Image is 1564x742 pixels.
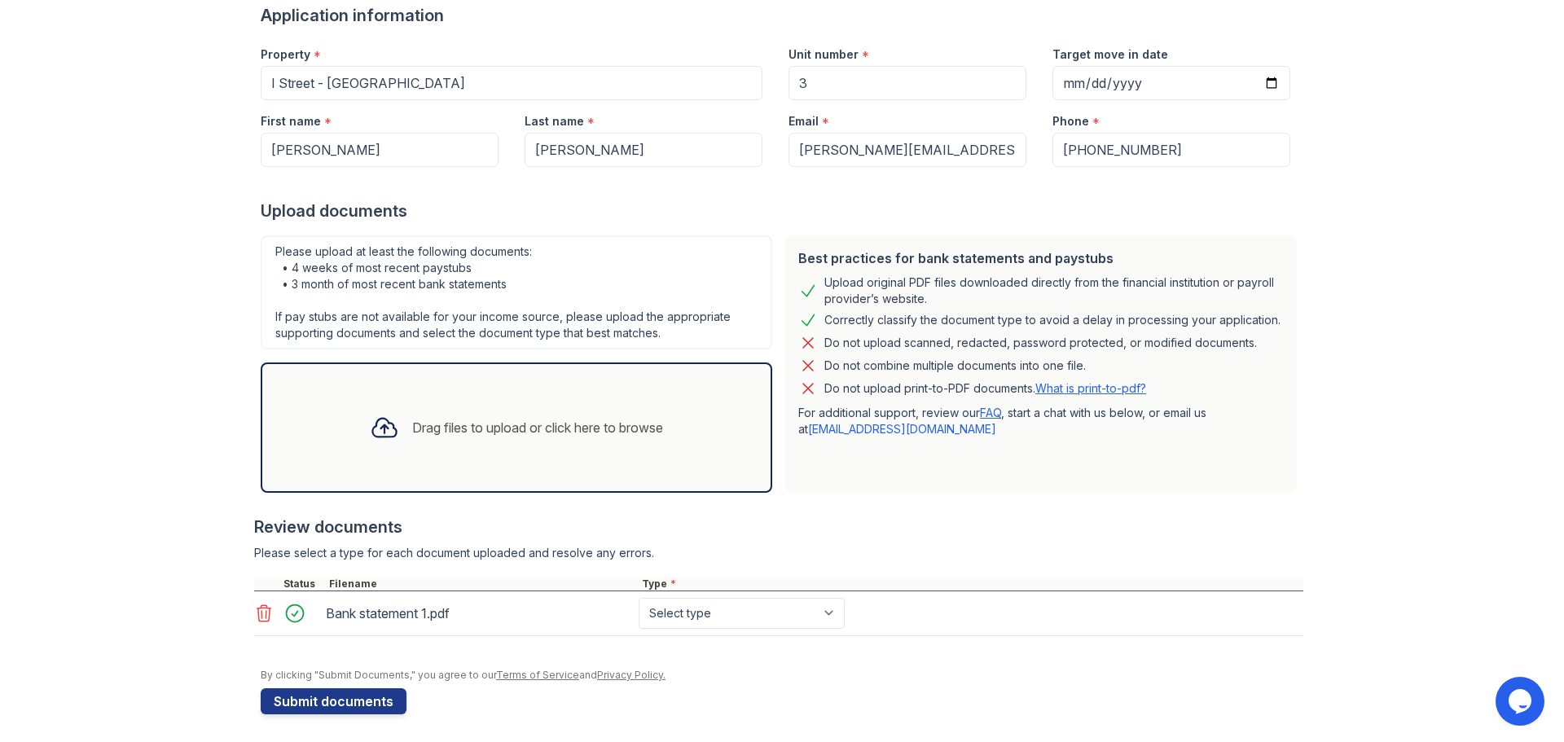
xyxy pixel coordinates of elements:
[597,669,666,681] a: Privacy Policy.
[254,545,1303,561] div: Please select a type for each document uploaded and resolve any errors.
[798,248,1284,268] div: Best practices for bank statements and paystubs
[280,577,326,591] div: Status
[824,356,1086,375] div: Do not combine multiple documents into one file.
[798,405,1284,437] p: For additional support, review our , start a chat with us below, or email us at
[261,688,406,714] button: Submit documents
[525,113,584,130] label: Last name
[789,113,819,130] label: Email
[1035,381,1146,395] a: What is print-to-pdf?
[1052,113,1089,130] label: Phone
[261,235,772,349] div: Please upload at least the following documents: • 4 weeks of most recent paystubs • 3 month of mo...
[1052,46,1168,63] label: Target move in date
[326,600,632,626] div: Bank statement 1.pdf
[808,422,996,436] a: [EMAIL_ADDRESS][DOMAIN_NAME]
[789,46,859,63] label: Unit number
[412,418,663,437] div: Drag files to upload or click here to browse
[980,406,1001,419] a: FAQ
[824,274,1284,307] div: Upload original PDF files downloaded directly from the financial institution or payroll provider’...
[326,577,639,591] div: Filename
[824,310,1281,330] div: Correctly classify the document type to avoid a delay in processing your application.
[254,516,1303,538] div: Review documents
[496,669,579,681] a: Terms of Service
[824,380,1146,397] p: Do not upload print-to-PDF documents.
[824,333,1257,353] div: Do not upload scanned, redacted, password protected, or modified documents.
[261,200,1303,222] div: Upload documents
[261,113,321,130] label: First name
[639,577,1303,591] div: Type
[261,4,1303,27] div: Application information
[1496,677,1548,726] iframe: chat widget
[261,46,310,63] label: Property
[261,669,1303,682] div: By clicking "Submit Documents," you agree to our and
